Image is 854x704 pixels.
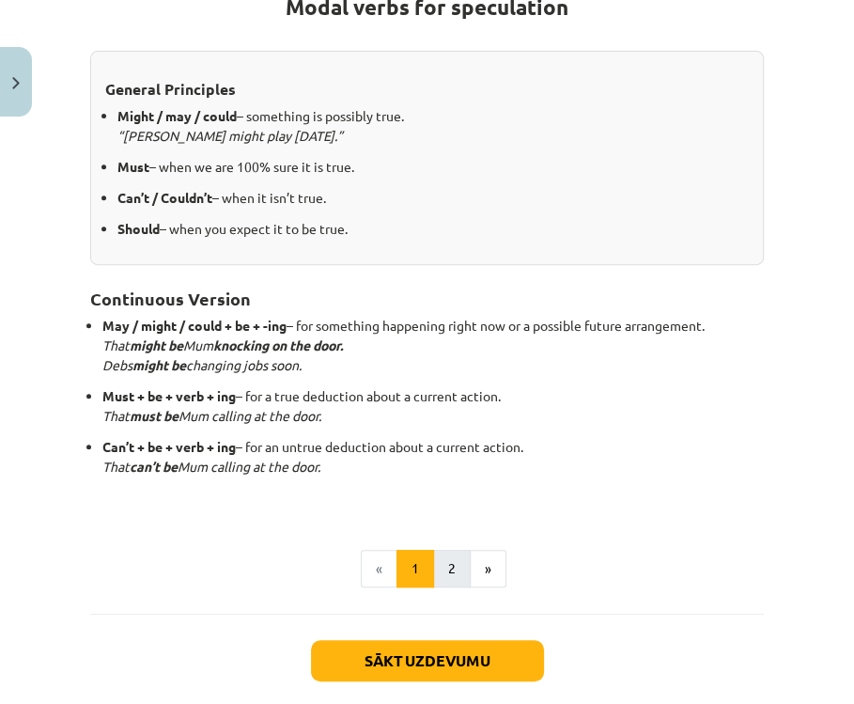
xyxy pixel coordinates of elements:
p: – something is possibly true. [117,106,749,146]
strong: must be [130,407,179,424]
p: – for something happening right now or a possible future arrangement. [102,316,764,375]
strong: knocking on the door. [213,336,343,353]
img: icon-close-lesson-0947bae3869378f0d4975bcd49f059093ad1ed9edebbc8119c70593378902aed.svg [12,77,20,89]
strong: May / might / could + be + -ing [102,317,287,334]
button: Sākt uzdevumu [311,640,544,681]
button: 1 [396,550,434,587]
strong: Must + be + verb + ing [102,387,236,404]
strong: Should [117,220,160,237]
p: – when you expect it to be true. [117,219,749,239]
strong: Can’t + be + verb + ing [102,438,236,455]
strong: Continuous Version [90,288,251,309]
button: 2 [433,550,471,587]
p: – when it isn’t true. [117,188,749,208]
button: » [470,550,506,587]
em: Debs changing jobs soon. [102,356,302,373]
strong: Might / may / could [117,107,237,124]
p: – for an untrue deduction about a current action. [102,437,764,477]
p: – when we are 100% sure it is true. [117,157,749,177]
strong: Must [117,158,149,175]
em: “[PERSON_NAME] might play [DATE].” [117,127,343,144]
em: That Mum calling at the door. [102,407,321,424]
strong: might be [132,356,186,373]
nav: Page navigation example [90,550,764,587]
strong: General Principles [105,79,236,99]
strong: might be [130,336,183,353]
em: That Mum calling at the door. [102,458,320,475]
strong: can’t be [130,458,178,475]
strong: Can’t / Couldn’t [117,189,212,206]
em: That Mum [102,336,343,353]
p: – for a true deduction about a current action. [102,386,764,426]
